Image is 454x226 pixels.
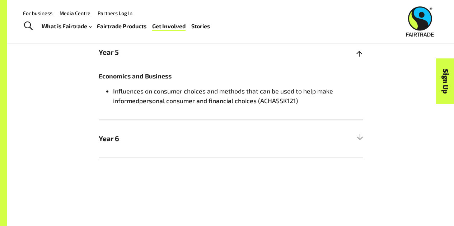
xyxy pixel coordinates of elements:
b: Economics and Business [99,72,172,80]
span: Year 6 [99,133,297,144]
a: For business [23,10,52,16]
a: Toggle Search [19,17,37,35]
a: Stories [191,21,210,31]
a: Get Involved [152,21,186,31]
span: Year 5 [99,47,297,58]
a: Media Centre [60,10,90,16]
a: Fairtrade Products [97,21,146,31]
li: personal consumer and financial choices (ACHASSK121) [113,86,363,105]
a: Partners Log In [98,10,132,16]
a: What is Fairtrade [42,21,92,31]
img: Fairtrade Australia New Zealand logo [406,6,434,37]
span: Influences on consumer choices and methods that can be used to help make informed [113,87,333,104]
